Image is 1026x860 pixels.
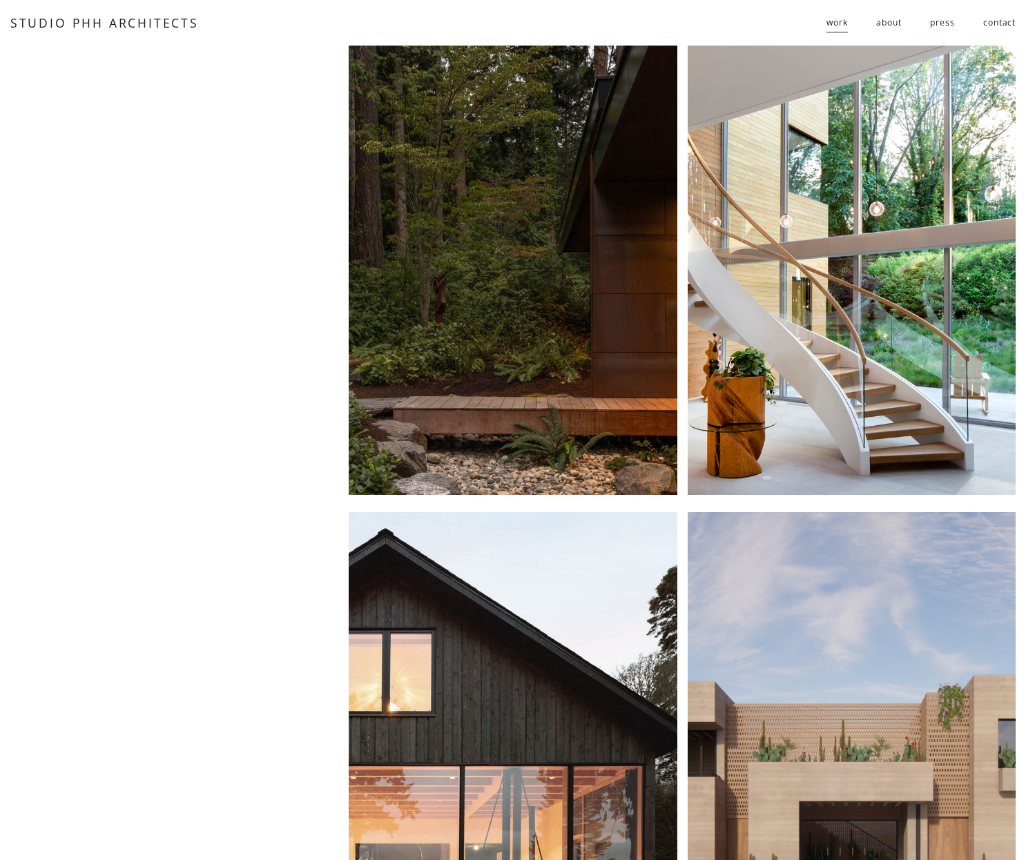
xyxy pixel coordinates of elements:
[10,14,199,31] a: STUDIO PHH ARCHITECTS
[930,11,954,34] a: press
[983,11,1016,34] a: contact
[826,12,847,34] span: work
[876,11,901,34] a: about
[826,11,847,34] a: folder dropdown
